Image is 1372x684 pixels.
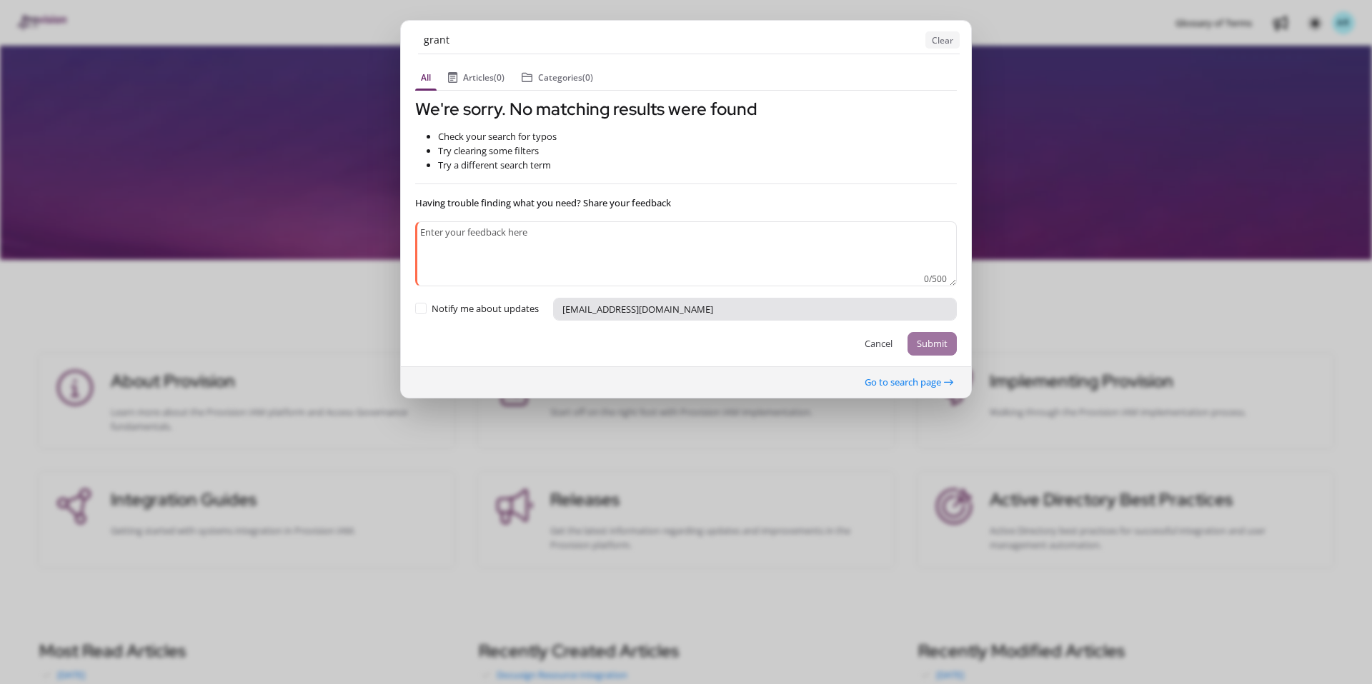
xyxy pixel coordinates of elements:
[442,66,510,91] button: Articles
[438,158,957,172] li: Try a different search term
[432,301,539,316] label: Notify me about updates
[415,66,437,91] button: All
[415,96,757,121] h3: We're sorry. No matching results were found
[925,31,960,49] button: Clear
[494,71,504,84] span: (0)
[553,297,957,321] input: Email (Optional)
[418,26,920,54] input: Enter Keywords
[417,272,947,285] small: 0/500
[864,374,954,390] button: Go to search page
[516,66,599,91] button: Categories
[438,129,957,143] li: Check your search for typos
[438,143,957,157] li: Try clearing some filters
[855,332,902,356] button: Cancel
[582,71,593,84] span: (0)
[415,196,957,210] p: Having trouble finding what you need? Share your feedback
